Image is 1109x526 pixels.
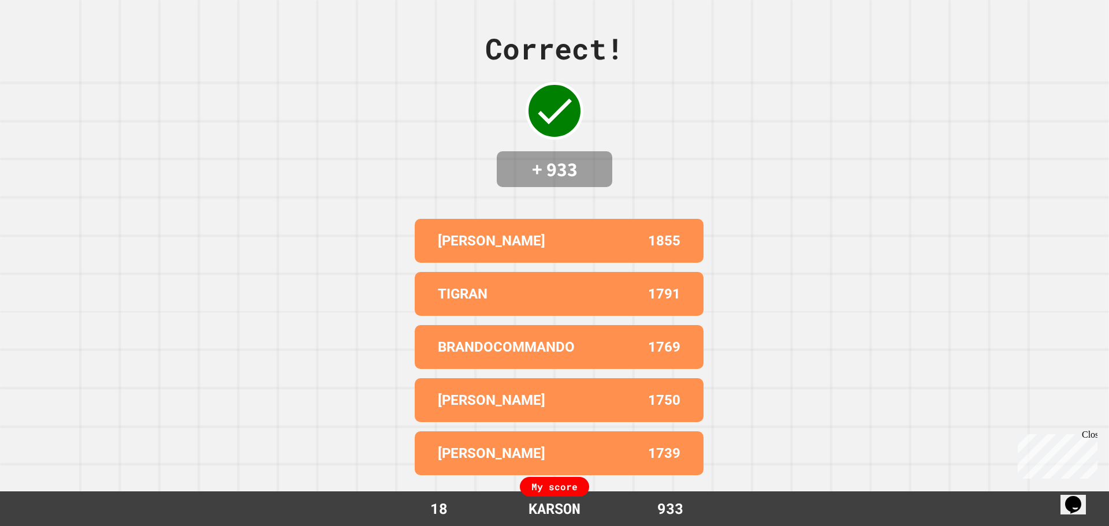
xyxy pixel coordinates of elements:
p: 1855 [648,230,680,251]
div: Correct! [485,27,624,70]
div: Chat with us now!Close [5,5,80,73]
div: My score [520,477,589,497]
p: 1750 [648,390,680,411]
iframe: chat widget [1060,480,1097,514]
p: 1769 [648,337,680,357]
iframe: chat widget [1013,430,1097,479]
p: TIGRAN [438,283,487,304]
p: 1739 [648,443,680,464]
p: 1791 [648,283,680,304]
p: [PERSON_NAME] [438,390,545,411]
div: KARSON [517,498,592,520]
p: BRANDOCOMMANDO [438,337,575,357]
h4: + 933 [508,157,601,181]
p: [PERSON_NAME] [438,443,545,464]
div: 18 [396,498,482,520]
div: 933 [627,498,713,520]
p: [PERSON_NAME] [438,230,545,251]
